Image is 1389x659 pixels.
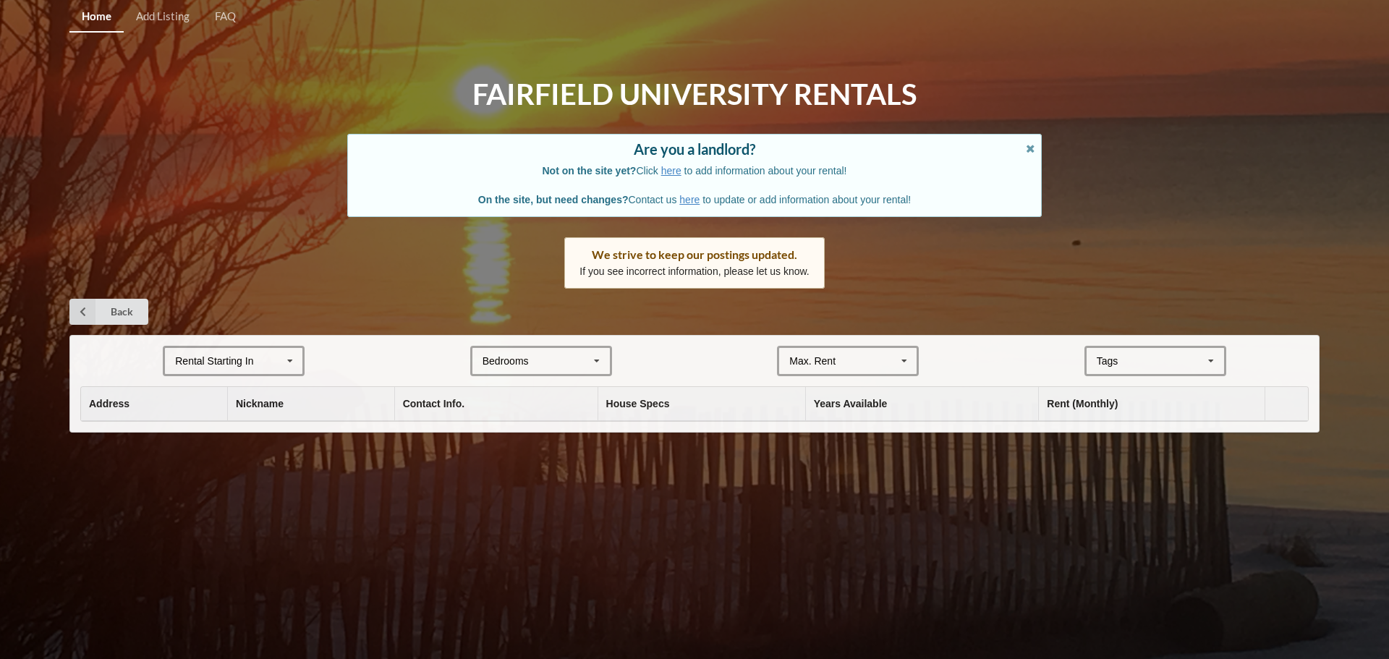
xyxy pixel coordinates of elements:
[69,299,148,325] a: Back
[661,165,681,177] a: here
[124,1,202,33] a: Add Listing
[543,165,847,177] span: Click to add information about your rental!
[81,387,227,421] th: Address
[472,76,917,113] h1: Fairfield University Rentals
[203,1,248,33] a: FAQ
[362,142,1027,156] div: Are you a landlord?
[598,387,805,421] th: House Specs
[478,194,911,205] span: Contact us to update or add information about your rental!
[805,387,1039,421] th: Years Available
[679,194,700,205] a: here
[394,387,598,421] th: Contact Info.
[1038,387,1265,421] th: Rent (Monthly)
[579,247,810,262] div: We strive to keep our postings updated.
[175,356,253,366] div: Rental Starting In
[1093,353,1139,370] div: Tags
[478,194,629,205] b: On the site, but need changes?
[227,387,394,421] th: Nickname
[543,165,637,177] b: Not on the site yet?
[789,356,836,366] div: Max. Rent
[483,356,529,366] div: Bedrooms
[579,264,810,279] p: If you see incorrect information, please let us know.
[69,1,124,33] a: Home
